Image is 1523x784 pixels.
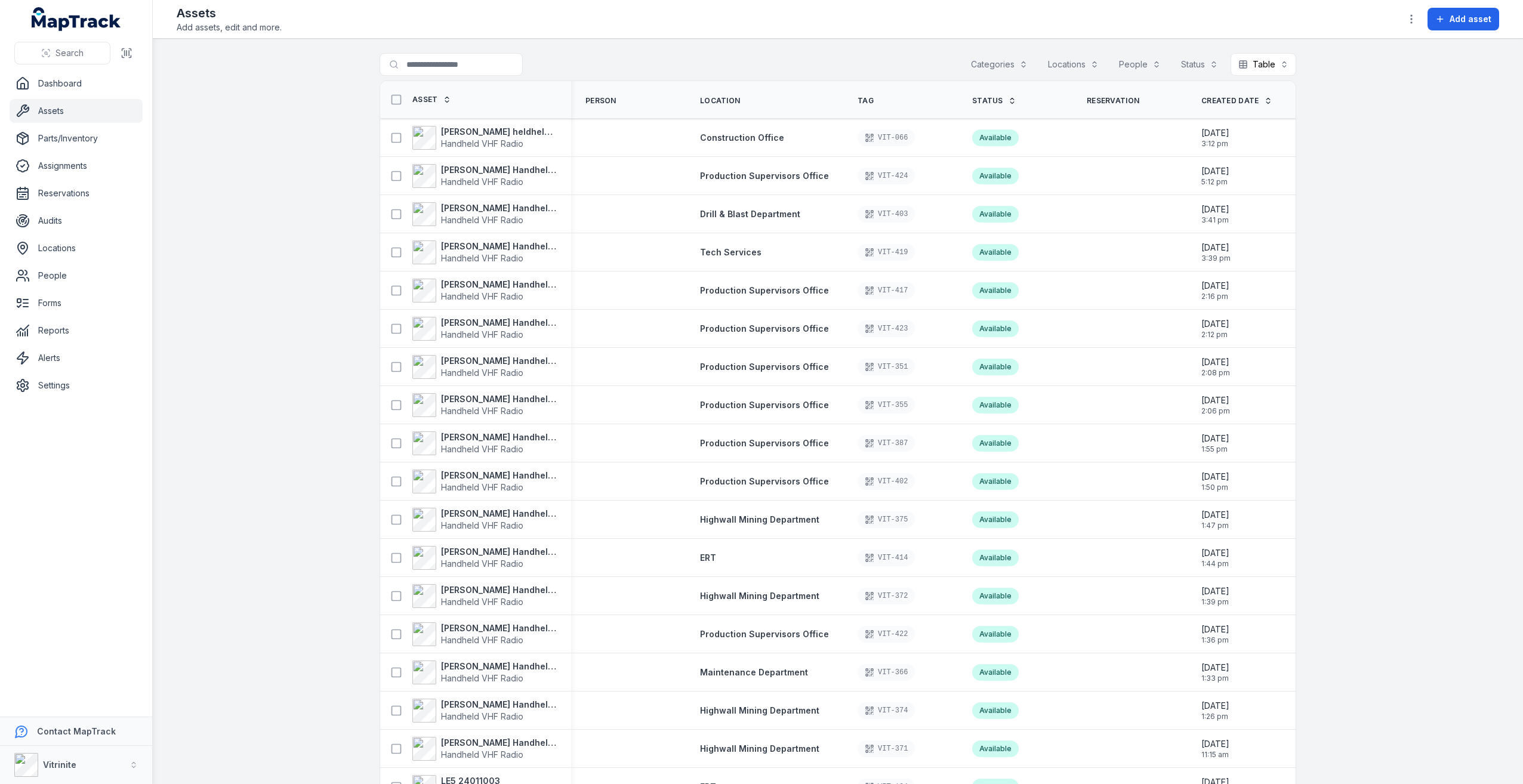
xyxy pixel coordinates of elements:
span: 5:12 pm [1201,177,1229,187]
span: Handheld VHF Radio [441,177,523,187]
div: VIT-366 [858,664,915,681]
strong: [PERSON_NAME] Handheld VHF Radio [441,737,557,749]
time: 10/09/2025, 1:39:45 pm [1201,585,1229,607]
div: Available [972,244,1019,261]
div: Available [972,664,1019,681]
strong: [PERSON_NAME] Handheld VHF Radio [441,431,557,443]
div: VIT-414 [858,550,915,566]
span: [DATE] [1201,700,1229,712]
strong: [PERSON_NAME] Handheld VHF Radio - ESO 2 [441,546,557,558]
a: Asset [412,95,451,104]
strong: [PERSON_NAME] Handheld VHF Radio [441,470,557,481]
time: 10/09/2025, 1:55:16 pm [1201,433,1229,454]
span: 1:36 pm [1201,635,1229,645]
a: Drill & Blast Department [700,208,800,220]
div: VIT-371 [858,740,915,757]
a: [PERSON_NAME] Handheld VHF RadioHandheld VHF Radio [412,737,557,761]
a: [PERSON_NAME] Handheld VHF RadioHandheld VHF Radio [412,431,557,455]
span: [DATE] [1201,318,1229,330]
div: Available [972,168,1019,184]
a: Status [972,96,1016,106]
a: [PERSON_NAME] Handheld VHF RadioHandheld VHF Radio [412,622,557,646]
a: Alerts [10,346,143,370]
span: [DATE] [1201,662,1229,674]
span: Handheld VHF Radio [441,482,523,492]
span: 2:06 pm [1201,406,1230,416]
div: Available [972,588,1019,604]
a: Highwall Mining Department [700,514,819,526]
a: [PERSON_NAME] Handheld VHF RadioHandheld VHF Radio [412,355,557,379]
span: Created Date [1201,96,1259,106]
span: [DATE] [1201,356,1230,368]
button: Status [1173,53,1226,76]
button: Locations [1040,53,1106,76]
div: Available [972,511,1019,528]
strong: [PERSON_NAME] Handheld VHF Radio [441,355,557,367]
time: 10/09/2025, 1:26:31 pm [1201,700,1229,721]
span: 3:41 pm [1201,215,1229,225]
span: [DATE] [1201,738,1229,750]
strong: [PERSON_NAME] Handheld VHF Radio [441,202,557,214]
time: 10/09/2025, 11:15:29 am [1201,738,1229,760]
time: 10/09/2025, 2:06:10 pm [1201,394,1230,416]
a: Reports [10,319,143,342]
a: Dashboard [10,72,143,95]
span: Handheld VHF Radio [441,597,523,607]
a: Tech Services [700,246,761,258]
span: Asset [412,95,438,104]
time: 10/09/2025, 3:39:33 pm [1201,242,1231,263]
span: 3:39 pm [1201,254,1231,263]
time: 10/09/2025, 5:12:33 pm [1201,165,1229,187]
strong: Contact MapTrack [37,726,116,736]
div: VIT-419 [858,244,915,261]
a: Forms [10,291,143,315]
div: VIT-066 [858,129,915,146]
span: 11:15 am [1201,750,1229,760]
strong: [PERSON_NAME] Handheld VHF Radio [441,508,557,520]
a: Construction Office [700,132,784,144]
a: [PERSON_NAME] Handheld VHF Radio ROMHandheld VHF Radio [412,164,557,188]
div: VIT-387 [858,435,915,452]
time: 10/09/2025, 1:50:15 pm [1201,471,1229,492]
div: VIT-355 [858,397,915,413]
div: Available [972,359,1019,375]
span: Highwall Mining Department [700,514,819,524]
span: [DATE] [1201,242,1231,254]
strong: [PERSON_NAME] Handheld VHF Radio - Tech Services [441,240,557,252]
span: [DATE] [1201,127,1229,139]
span: Maintenance Department [700,667,808,677]
div: Available [972,473,1019,490]
span: Handheld VHF Radio [441,138,523,149]
div: VIT-403 [858,206,915,223]
span: Location [700,96,740,106]
time: 10/09/2025, 1:44:29 pm [1201,547,1229,569]
span: [DATE] [1201,471,1229,483]
a: Created Date [1201,96,1272,106]
span: [DATE] [1201,165,1229,177]
span: Production Supervisors Office [700,171,829,181]
time: 10/09/2025, 2:08:19 pm [1201,356,1230,378]
span: 1:50 pm [1201,483,1229,492]
span: Handheld VHF Radio [441,673,523,683]
a: Assignments [10,154,143,178]
a: Reservations [10,181,143,205]
a: People [10,264,143,288]
time: 10/09/2025, 1:33:55 pm [1201,662,1229,683]
div: VIT-351 [858,359,915,375]
div: Available [972,626,1019,643]
a: Parts/Inventory [10,126,143,150]
strong: [PERSON_NAME] Handheld VHF Radio [441,660,557,672]
div: VIT-402 [858,473,915,490]
h2: Assets [177,5,282,21]
div: VIT-372 [858,588,915,604]
a: [PERSON_NAME] Handheld VHF RadioHandheld VHF Radio [412,699,557,723]
span: 2:16 pm [1201,292,1229,301]
span: Handheld VHF Radio [441,520,523,530]
span: Production Supervisors Office [700,476,829,486]
div: Available [972,435,1019,452]
a: [PERSON_NAME] Handheld VHF RadioHandheld VHF Radio [412,584,557,608]
a: [PERSON_NAME] Handheld VHF RadioHandheld VHF Radio [412,508,557,532]
strong: [PERSON_NAME] Handheld VHF Radio [441,279,557,291]
span: Handheld VHF Radio [441,253,523,263]
span: 1:26 pm [1201,712,1229,721]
